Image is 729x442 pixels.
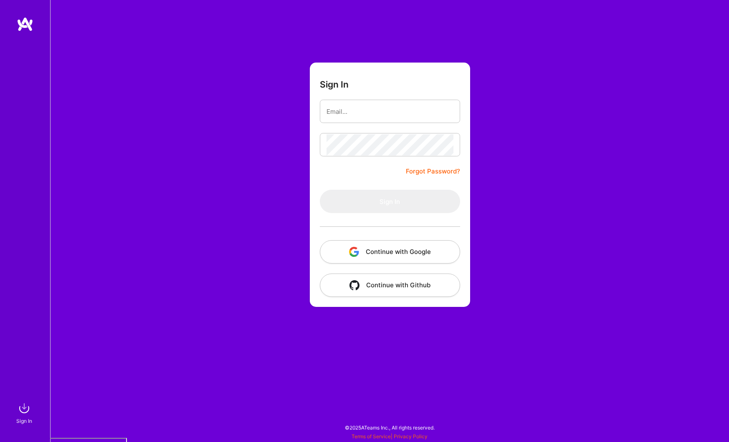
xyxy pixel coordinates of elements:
[16,417,32,425] div: Sign In
[320,274,460,297] button: Continue with Github
[352,433,391,439] a: Terms of Service
[320,240,460,264] button: Continue with Google
[320,79,349,90] h3: Sign In
[16,400,33,417] img: sign in
[320,190,460,213] button: Sign In
[394,433,428,439] a: Privacy Policy
[349,280,359,290] img: icon
[349,247,359,257] img: icon
[50,417,729,438] div: © 2025 ATeams Inc., All rights reserved.
[327,101,453,122] input: Email...
[406,166,460,176] a: Forgot Password?
[18,400,33,425] a: sign inSign In
[17,17,33,32] img: logo
[352,433,428,439] span: |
